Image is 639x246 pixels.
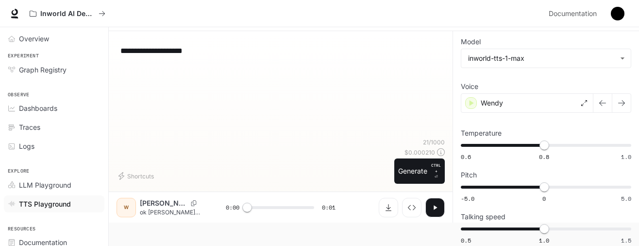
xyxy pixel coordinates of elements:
[608,4,627,23] button: User avatar
[40,10,95,18] p: Inworld AI Demos
[402,198,421,217] button: Inspect
[621,236,631,245] span: 1.5
[25,4,110,23] button: All workspaces
[187,200,201,206] button: Copy Voice ID
[19,65,67,75] span: Graph Registry
[118,200,134,215] div: W
[4,30,104,47] a: Overview
[19,122,40,132] span: Traces
[322,203,336,212] span: 0:01
[19,103,57,113] span: Dashboards
[140,198,187,208] p: [PERSON_NAME]
[140,208,202,216] p: ok [PERSON_NAME] [DEMOGRAPHIC_DATA]
[226,203,239,212] span: 0:00
[611,7,624,20] img: User avatar
[539,236,549,245] span: 1.0
[431,162,441,180] p: ⏎
[461,236,471,245] span: 0.5
[461,83,478,90] p: Voice
[19,141,34,151] span: Logs
[379,198,398,217] button: Download audio
[461,194,474,203] span: -5.0
[4,138,104,155] a: Logs
[545,4,604,23] a: Documentation
[461,38,481,45] p: Model
[19,34,49,44] span: Overview
[461,172,477,178] p: Pitch
[468,53,615,63] div: inworld-tts-1-max
[461,49,631,68] div: inworld-tts-1-max
[4,195,104,212] a: TTS Playground
[621,194,631,203] span: 5.0
[19,180,71,190] span: LLM Playground
[481,98,503,108] p: Wendy
[19,199,71,209] span: TTS Playground
[117,168,158,184] button: Shortcuts
[461,130,502,137] p: Temperature
[4,100,104,117] a: Dashboards
[4,176,104,193] a: LLM Playground
[394,158,445,184] button: GenerateCTRL +⏎
[539,153,549,161] span: 0.8
[431,162,441,174] p: CTRL +
[461,213,505,220] p: Talking speed
[542,194,546,203] span: 0
[4,119,104,136] a: Traces
[4,61,104,78] a: Graph Registry
[549,8,597,20] span: Documentation
[461,153,471,161] span: 0.6
[621,153,631,161] span: 1.0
